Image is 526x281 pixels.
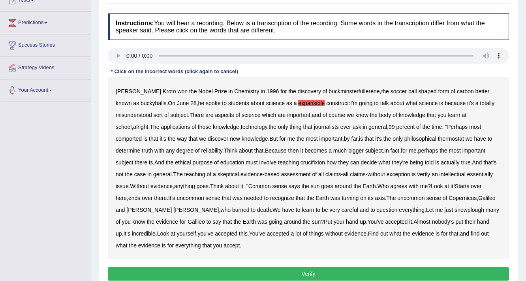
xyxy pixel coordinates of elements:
b: for [279,136,286,142]
button: Verify [108,267,509,281]
b: must [246,159,257,166]
b: students [228,100,249,106]
b: of [451,88,455,94]
b: to [296,207,301,213]
b: expansible [298,100,325,106]
b: goes [321,183,333,189]
b: bigger [348,147,364,154]
b: is [412,171,416,177]
b: of [207,171,211,177]
b: the [189,88,197,94]
b: have [282,207,294,213]
b: there [154,195,167,201]
b: Common [248,183,271,189]
b: is [359,136,363,142]
b: that [149,136,158,142]
b: shaped [419,88,437,94]
b: you [438,112,447,118]
b: a [329,147,332,154]
b: that's [483,159,496,166]
b: claims [350,171,366,177]
b: much [333,147,347,154]
b: far [351,136,358,142]
b: we [466,136,473,142]
b: me [420,183,428,189]
b: of [323,88,327,94]
b: all [318,171,324,177]
b: new [230,136,240,142]
b: general [368,124,387,130]
b: Kroto [163,88,176,94]
b: of [195,147,200,154]
b: to [251,207,255,213]
b: was [233,195,242,201]
b: many [486,207,499,213]
b: and [116,207,125,213]
b: snowplough [455,207,484,213]
b: of [192,124,196,130]
b: purpose [193,159,213,166]
b: school [116,124,131,130]
b: In [384,147,389,154]
b: be [322,207,328,213]
b: decide [361,159,377,166]
b: education [220,159,244,166]
b: Look [431,183,443,189]
b: of [312,171,317,177]
b: There [190,112,204,118]
b: to [370,207,375,213]
b: of [164,112,169,118]
b: the [440,147,447,154]
b: It's [168,195,175,201]
b: that [254,147,263,154]
b: evidence [156,219,178,225]
b: knowledge [242,136,268,142]
b: construct [326,100,349,106]
b: they [338,159,349,166]
b: turning [342,195,359,201]
b: And [154,159,164,166]
b: sense [206,195,220,201]
b: the [301,183,309,189]
b: subject [365,147,383,154]
b: We [272,207,281,213]
b: assessment [281,171,311,177]
b: case [134,171,146,177]
b: in [229,88,233,94]
b: determine [116,147,140,154]
b: sense [272,183,287,189]
b: to [207,219,211,225]
b: say [212,219,221,225]
b: and [360,207,369,213]
b: sort [154,112,163,118]
b: sense [426,195,441,201]
b: knowledge [213,124,239,130]
b: burned [232,207,250,213]
b: involve [259,159,277,166]
b: of [236,112,240,118]
b: for [401,147,407,154]
b: told [425,159,434,166]
b: thing [289,124,301,130]
b: Galileo [478,195,496,201]
b: about [390,100,404,106]
b: for [180,219,186,225]
b: reliability [201,147,222,154]
b: its [368,195,374,201]
b: me [409,147,416,154]
b: thermostat [438,136,464,142]
b: recognize [270,195,294,201]
b: is [439,100,443,106]
b: learn [302,207,314,213]
div: , . , : . , , . , , , , . " . , , . . . , , . . . , - - - . , . . " . ? ! , . . , , . . ? . . . .... [108,77,509,259]
b: aspects [215,112,234,118]
b: the [166,159,173,166]
div: * Click on the incorrect words (click again to cancel) [108,68,241,75]
b: they're [392,159,408,166]
b: teaching [184,171,205,177]
b: Starts [455,183,470,189]
b: knowledge [399,112,425,118]
b: percent [396,124,415,130]
b: important [319,136,342,142]
b: to [488,136,492,142]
